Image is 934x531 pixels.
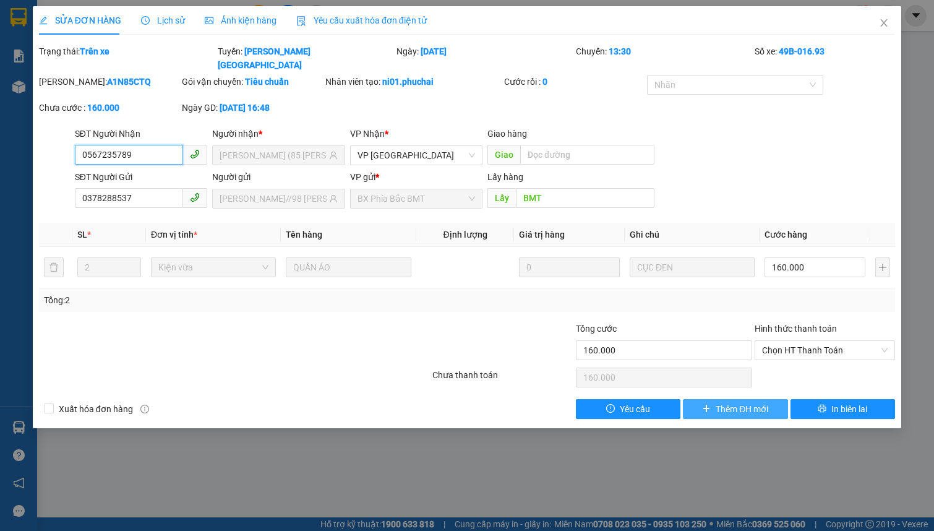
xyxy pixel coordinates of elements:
span: user [329,194,338,203]
th: Ghi chú [625,223,760,247]
span: edit [39,16,48,25]
button: delete [44,257,64,277]
span: Định lượng [443,230,487,240]
div: VP gửi [350,170,482,184]
span: clock-circle [141,16,150,25]
span: printer [818,404,826,414]
div: Chuyến: [575,45,753,72]
span: In biên lai [831,402,867,416]
span: user [329,151,338,160]
span: Lấy [487,188,516,208]
b: ni01.phuchai [382,77,434,87]
div: Ngày: [395,45,574,72]
button: plus [875,257,890,277]
div: Gói vận chuyển: [182,75,322,88]
span: Chọn HT Thanh Toán [762,341,888,360]
b: [PERSON_NAME][GEOGRAPHIC_DATA] [218,46,311,70]
div: Tuyến: [216,45,395,72]
img: icon [296,16,306,26]
span: SỬA ĐƠN HÀNG [39,15,121,25]
div: Chưa thanh toán [431,368,574,390]
span: close [879,18,889,28]
div: Trạng thái: [38,45,216,72]
b: 0 [542,77,547,87]
div: Ngày GD: [182,101,322,114]
span: picture [205,16,213,25]
span: Cước hàng [765,230,807,240]
input: Dọc đường [520,145,654,165]
b: Trên xe [80,46,109,56]
span: Giao hàng [487,129,527,139]
div: Số xe: [753,45,896,72]
input: 0 [519,257,620,277]
span: Xuất hóa đơn hàng [54,402,138,416]
div: SĐT Người Gửi [75,170,207,184]
label: Hình thức thanh toán [755,324,837,334]
input: Ghi Chú [630,257,755,277]
span: VP Nhận [350,129,385,139]
span: Lịch sử [141,15,185,25]
div: Người nhận [212,127,345,140]
b: [DATE] 16:48 [220,103,270,113]
input: VD: Bàn, Ghế [286,257,411,277]
span: Tên hàng [286,230,322,240]
span: Tổng cước [576,324,617,334]
input: Tên người gửi [220,192,326,205]
span: Lấy hàng [487,172,523,182]
div: Tổng: 2 [44,293,361,307]
b: A1N85CTQ [107,77,151,87]
span: phone [190,192,200,202]
button: printerIn biên lai [790,399,896,419]
span: Đơn vị tính [151,230,197,240]
button: plusThêm ĐH mới [683,399,788,419]
span: Giá trị hàng [519,230,565,240]
span: Thêm ĐH mới [716,402,768,416]
div: Chưa cước : [39,101,179,114]
span: phone [190,149,200,159]
button: exclamation-circleYêu cầu [576,399,681,419]
input: Dọc đường [516,188,654,208]
div: Cước rồi : [504,75,645,88]
button: Close [867,6,901,41]
span: plus [702,404,711,414]
span: Yêu cầu [620,402,650,416]
b: [DATE] [421,46,447,56]
span: SL [77,230,87,240]
span: Yêu cầu xuất hóa đơn điện tử [296,15,427,25]
span: Ảnh kiện hàng [205,15,276,25]
span: VP Đà Lạt [358,146,475,165]
span: BX Phía Bắc BMT [358,189,475,208]
div: [PERSON_NAME]: [39,75,179,88]
b: 49B-016.93 [779,46,825,56]
b: Tiêu chuẩn [245,77,289,87]
div: Nhân viên tạo: [325,75,502,88]
span: Giao [487,145,520,165]
span: info-circle [140,405,149,413]
span: Kiện vừa [158,258,268,277]
span: exclamation-circle [606,404,615,414]
div: SĐT Người Nhận [75,127,207,140]
b: 13:30 [609,46,631,56]
b: 160.000 [87,103,119,113]
div: Người gửi [212,170,345,184]
input: Tên người nhận [220,149,326,162]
